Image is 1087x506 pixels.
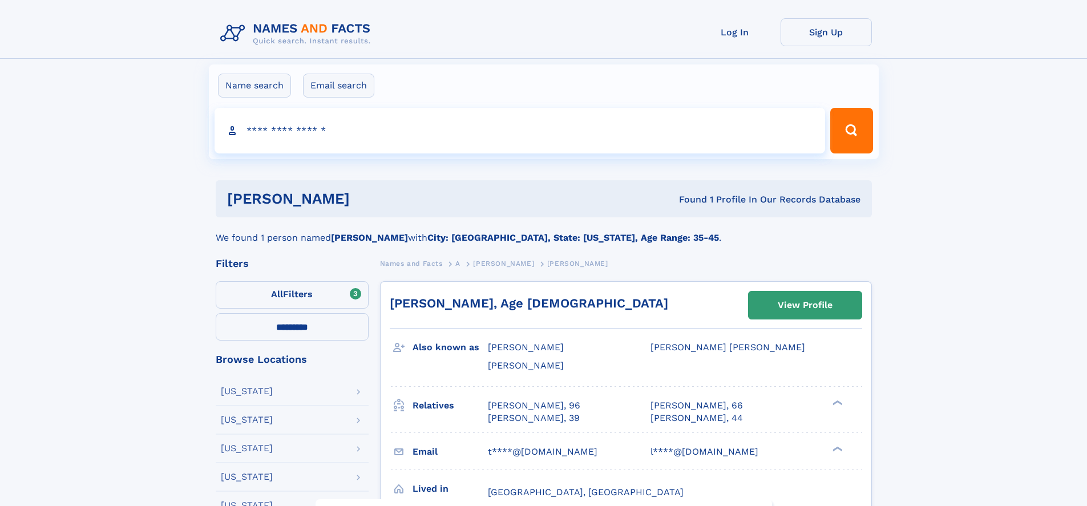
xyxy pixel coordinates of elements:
a: [PERSON_NAME], 66 [650,399,743,412]
div: [US_STATE] [221,387,273,396]
img: Logo Names and Facts [216,18,380,49]
span: [PERSON_NAME] [473,260,534,268]
a: Names and Facts [380,256,443,270]
h1: [PERSON_NAME] [227,192,515,206]
h3: Relatives [413,396,488,415]
a: [PERSON_NAME], 39 [488,412,580,424]
div: We found 1 person named with . [216,217,872,245]
label: Email search [303,74,374,98]
span: [PERSON_NAME] [PERSON_NAME] [650,342,805,353]
span: All [271,289,283,299]
span: A [455,260,460,268]
div: ❯ [830,445,843,452]
label: Filters [216,281,369,309]
label: Name search [218,74,291,98]
div: [US_STATE] [221,444,273,453]
div: Found 1 Profile In Our Records Database [514,193,860,206]
span: [PERSON_NAME] [547,260,608,268]
a: [PERSON_NAME], Age [DEMOGRAPHIC_DATA] [390,296,668,310]
a: [PERSON_NAME], 44 [650,412,743,424]
div: [US_STATE] [221,415,273,424]
a: Log In [689,18,781,46]
a: A [455,256,460,270]
b: [PERSON_NAME] [331,232,408,243]
div: View Profile [778,292,833,318]
div: Filters [216,258,369,269]
a: [PERSON_NAME] [473,256,534,270]
span: [PERSON_NAME] [488,342,564,353]
div: [US_STATE] [221,472,273,481]
b: City: [GEOGRAPHIC_DATA], State: [US_STATE], Age Range: 35-45 [427,232,719,243]
a: Sign Up [781,18,872,46]
h3: Also known as [413,338,488,357]
div: ❯ [830,399,843,406]
a: View Profile [749,292,862,319]
h3: Lived in [413,479,488,499]
span: [GEOGRAPHIC_DATA], [GEOGRAPHIC_DATA] [488,487,684,497]
button: Search Button [830,108,872,153]
div: Browse Locations [216,354,369,365]
a: [PERSON_NAME], 96 [488,399,580,412]
h3: Email [413,442,488,462]
span: [PERSON_NAME] [488,360,564,371]
input: search input [215,108,826,153]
